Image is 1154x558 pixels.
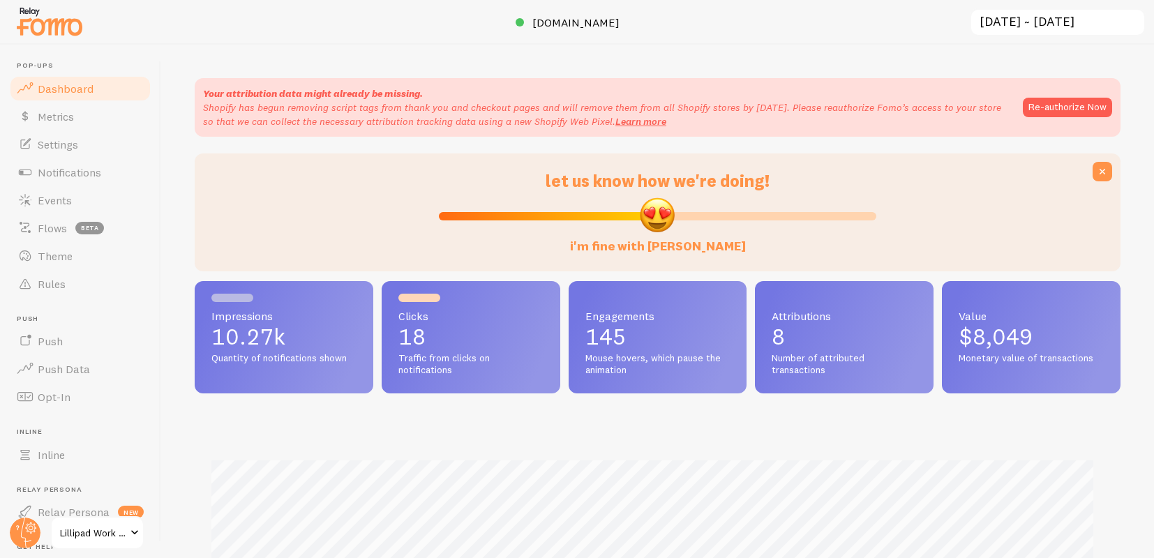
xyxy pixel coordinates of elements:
a: Rules [8,270,152,298]
button: Re-authorize Now [1023,98,1112,117]
span: Rules [38,277,66,291]
span: Attributions [772,310,917,322]
a: Relay Persona new [8,498,152,526]
a: Push [8,327,152,355]
span: Clicks [398,310,544,322]
span: Inline [38,448,65,462]
span: Engagements [585,310,730,322]
p: 145 [585,326,730,348]
span: Metrics [38,110,74,123]
span: Dashboard [38,82,93,96]
span: Value [959,310,1104,322]
span: Inline [17,428,152,437]
a: Theme [8,242,152,270]
a: Flows beta [8,214,152,242]
p: 18 [398,326,544,348]
span: Settings [38,137,78,151]
span: Theme [38,249,73,263]
span: Impressions [211,310,357,322]
span: new [118,506,144,518]
p: 10.27k [211,326,357,348]
span: Relay Persona [38,505,110,519]
a: Events [8,186,152,214]
span: Pop-ups [17,61,152,70]
span: Push [38,334,63,348]
p: 8 [772,326,917,348]
img: emoji.png [638,196,676,234]
strong: Your attribution data might already be missing. [203,87,423,100]
span: let us know how we're doing! [546,170,770,191]
a: Dashboard [8,75,152,103]
a: Learn more [615,115,666,128]
label: i'm fine with [PERSON_NAME] [570,225,746,255]
span: Lillipad Work Solutions [60,525,126,541]
span: Mouse hovers, which pause the animation [585,352,730,377]
span: Relay Persona [17,485,152,495]
span: Flows [38,221,67,235]
span: Push Data [38,362,90,376]
span: Push [17,315,152,324]
span: Notifications [38,165,101,179]
a: Lillipad Work Solutions [50,516,144,550]
span: Number of attributed transactions [772,352,917,377]
a: Inline [8,441,152,469]
a: Opt-In [8,383,152,411]
a: Notifications [8,158,152,186]
span: Quantity of notifications shown [211,352,357,365]
a: Push Data [8,355,152,383]
span: Opt-In [38,390,70,404]
span: Monetary value of transactions [959,352,1104,365]
span: $8,049 [959,323,1033,350]
span: Events [38,193,72,207]
img: fomo-relay-logo-orange.svg [15,3,84,39]
a: Metrics [8,103,152,130]
p: Shopify has begun removing script tags from thank you and checkout pages and will remove them fro... [203,100,1009,128]
span: beta [75,222,104,234]
a: Settings [8,130,152,158]
span: Traffic from clicks on notifications [398,352,544,377]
